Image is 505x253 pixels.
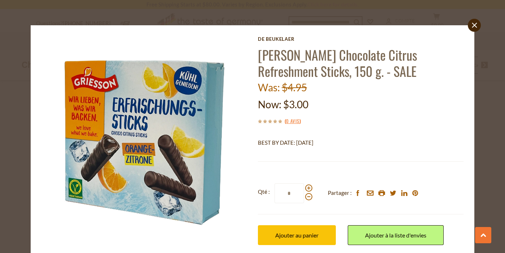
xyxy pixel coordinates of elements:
strong: Qté : [258,187,270,196]
span: ( ) [285,117,301,125]
label: Was: [258,81,280,93]
span: $3.00 [283,98,308,110]
span: Ajouter au panier [275,232,319,239]
img: Grisson Chocolate Citrus Refreshment Sticks [41,36,247,242]
a: [PERSON_NAME] Chocolate Citrus Refreshment Sticks, 150 g. - SALE [258,45,417,80]
a: Ajouter à la liste d'envies [348,225,444,245]
span: $4.95 [282,81,307,93]
span: BEST BY DATE: [DATE] [258,139,313,146]
label: Now: [258,98,281,110]
span: Partager : [328,188,352,197]
a: De Beukelaer [258,36,464,42]
input: Qté : [275,183,304,203]
a: 0 avis [286,117,299,125]
button: Ajouter au panier [258,225,336,245]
